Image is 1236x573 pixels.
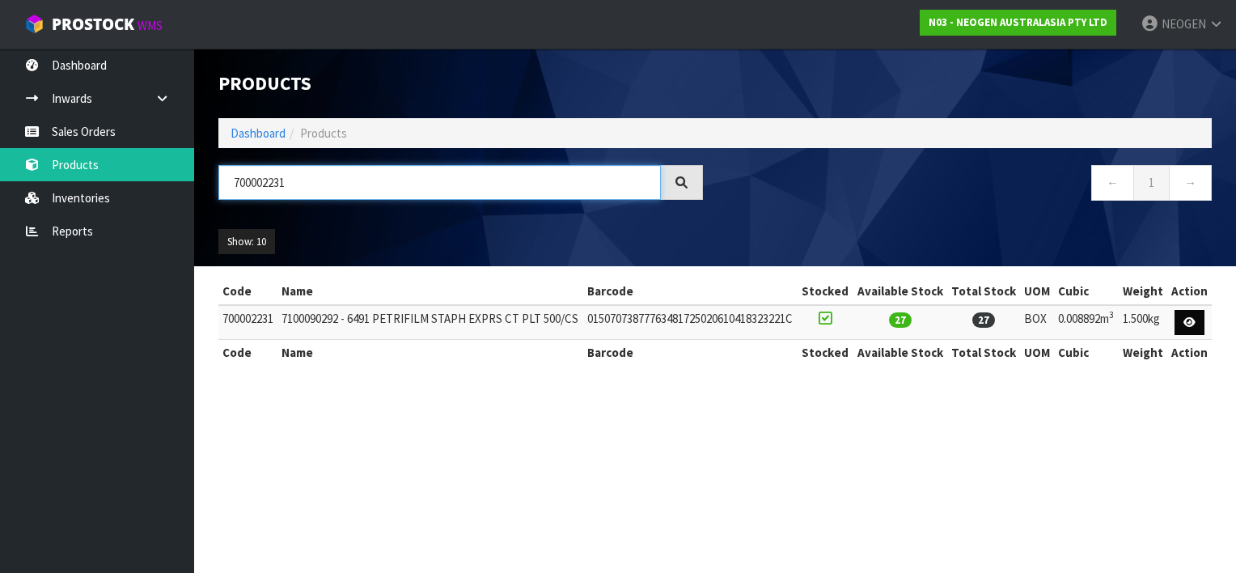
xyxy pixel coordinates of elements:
th: UOM [1020,278,1054,304]
th: Action [1167,340,1212,366]
sup: 3 [1109,309,1114,320]
a: ← [1091,165,1134,200]
th: Code [218,340,277,366]
span: 27 [889,312,912,328]
h1: Products [218,73,703,94]
span: 27 [972,312,995,328]
button: Show: 10 [218,229,275,255]
th: Cubic [1054,278,1118,304]
th: Total Stock [947,340,1020,366]
th: Stocked [798,278,853,304]
strong: N03 - NEOGEN AUSTRALASIA PTY LTD [929,15,1107,29]
th: Cubic [1054,340,1118,366]
th: Barcode [583,278,798,304]
th: Available Stock [853,278,947,304]
td: 7100090292 - 6491 PETRIFILM STAPH EXPRS CT PLT 500/CS [277,305,583,340]
a: 1 [1133,165,1170,200]
td: 01507073877763481725020610418323221C [583,305,798,340]
td: 700002231 [218,305,277,340]
img: cube-alt.png [24,14,44,34]
a: → [1169,165,1212,200]
th: Available Stock [853,340,947,366]
th: Name [277,278,583,304]
span: Products [300,125,347,141]
th: Stocked [798,340,853,366]
th: UOM [1020,340,1054,366]
td: 0.008892m [1054,305,1118,340]
th: Total Stock [947,278,1020,304]
nav: Page navigation [727,165,1212,205]
td: BOX [1020,305,1054,340]
a: Dashboard [231,125,286,141]
td: 1.500kg [1119,305,1167,340]
input: Search products [218,165,661,200]
th: Barcode [583,340,798,366]
th: Code [218,278,277,304]
th: Weight [1119,278,1167,304]
th: Name [277,340,583,366]
span: NEOGEN [1162,16,1206,32]
span: ProStock [52,14,134,35]
small: WMS [138,18,163,33]
th: Action [1167,278,1212,304]
th: Weight [1119,340,1167,366]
